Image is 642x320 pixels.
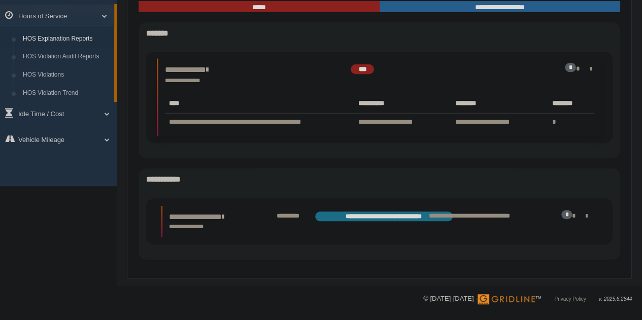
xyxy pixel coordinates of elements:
a: HOS Violations [18,66,114,84]
li: Expand [161,206,597,237]
a: Privacy Policy [554,296,586,302]
a: HOS Violation Audit Reports [18,48,114,66]
a: HOS Explanation Reports [18,30,114,48]
a: HOS Violation Trend [18,84,114,102]
span: v. 2025.6.2844 [599,296,632,302]
img: Gridline [478,294,535,304]
li: Expand [157,59,601,136]
div: © [DATE]-[DATE] - ™ [423,294,632,304]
